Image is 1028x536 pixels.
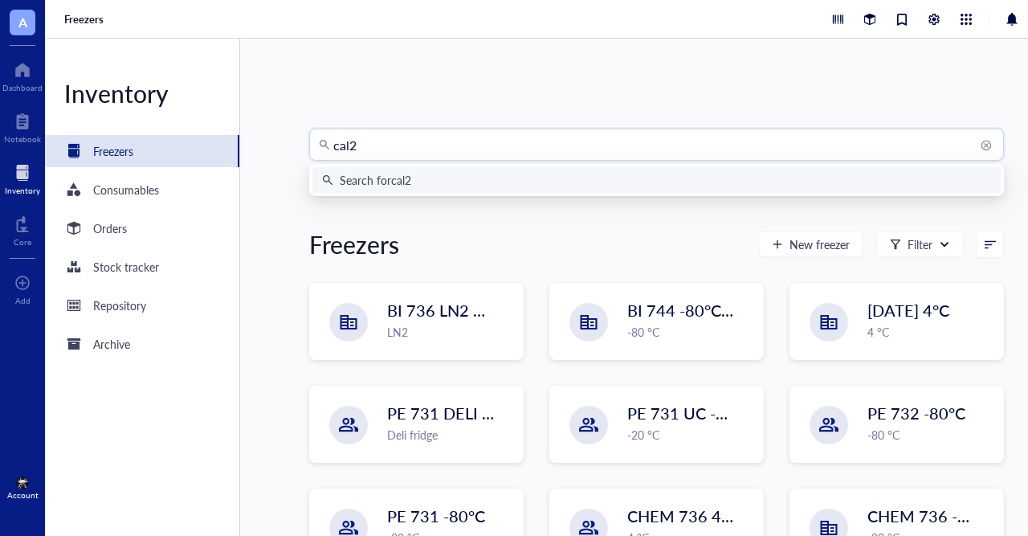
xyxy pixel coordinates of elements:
div: Account [7,490,39,500]
span: New freezer [789,238,850,251]
a: Orders [45,212,239,244]
a: Dashboard [2,57,43,92]
div: -20 °C [627,426,753,444]
span: BI 736 LN2 Chest [387,299,514,321]
a: Repository [45,289,239,321]
div: Inventory [5,186,40,195]
div: Deli fridge [387,426,513,444]
div: -80 °C [627,323,753,341]
div: Search for cal2 [340,171,411,189]
button: New freezer [758,231,863,257]
img: e93b310a-48b0-4c5e-bf70-c7d8ac29cdb4.jpeg [16,477,29,489]
div: Freezers [309,228,399,260]
div: Core [14,237,31,247]
span: BI 744 -80°C [in vivo] [627,299,780,321]
div: Freezers [93,142,133,160]
div: 4 °C [867,323,993,341]
span: PE 731 -80°C [387,505,485,527]
a: Notebook [4,108,41,144]
a: Consumables [45,174,239,206]
a: Core [14,211,31,247]
span: PE 731 DELI 4C [387,402,502,424]
div: Repository [93,297,146,314]
div: Consumables [93,181,159,198]
a: Freezers [64,12,107,27]
span: PE 732 -80°C [867,402,965,424]
span: CHEM 736 -80°C [867,505,993,527]
div: Orders [93,219,127,237]
a: Archive [45,328,239,360]
div: LN2 [387,323,513,341]
a: Inventory [5,160,40,195]
span: A [18,12,27,32]
span: [DATE] 4°C [867,299,949,321]
div: Filter [908,235,932,253]
div: Inventory [45,77,239,109]
div: Dashboard [2,83,43,92]
div: Notebook [4,134,41,144]
div: Stock tracker [93,258,159,276]
div: Add [15,296,31,305]
div: -80 °C [867,426,993,444]
a: Stock tracker [45,251,239,283]
span: CHEM 736 4°C [627,505,738,527]
div: Archive [93,335,130,353]
span: PE 731 UC -20°C [627,402,752,424]
a: Freezers [45,135,239,167]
